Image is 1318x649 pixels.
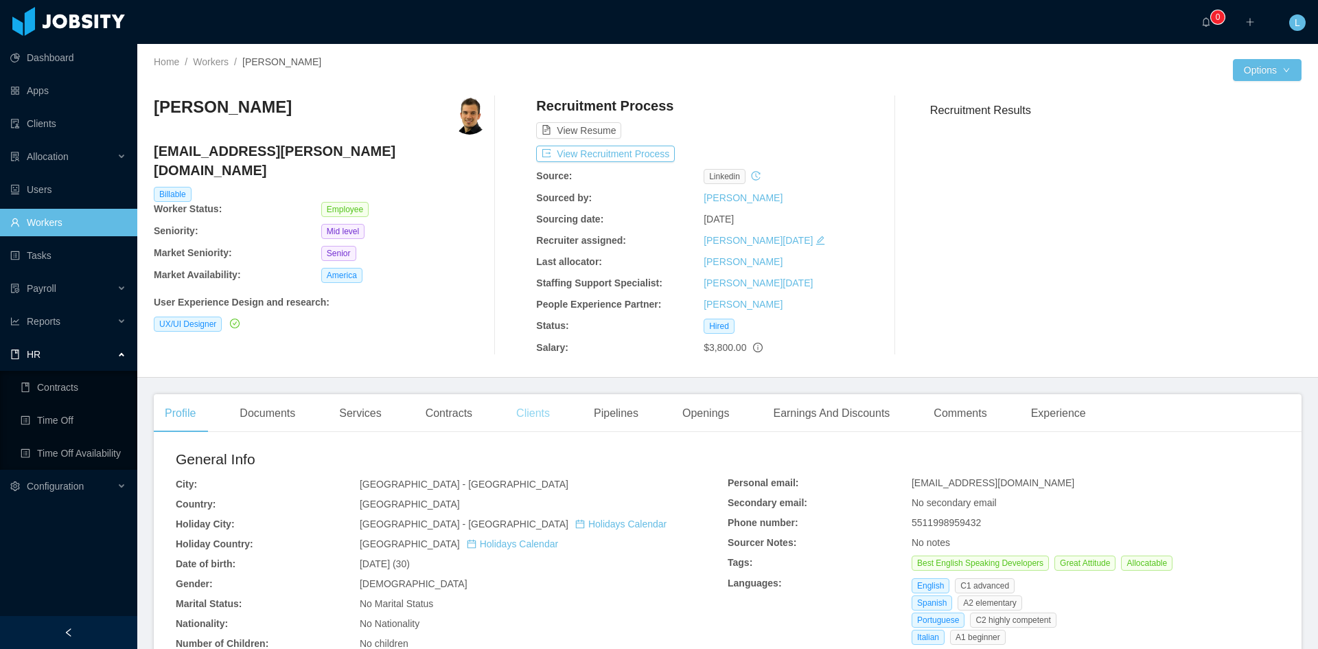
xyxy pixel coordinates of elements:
span: UX/UI Designer [154,317,222,332]
div: Openings [671,394,741,433]
span: / [234,56,237,67]
b: Source: [536,170,572,181]
b: Staffing Support Specialist: [536,277,662,288]
b: Phone number: [728,517,798,528]
span: / [185,56,187,67]
span: Great Attitude [1054,556,1115,571]
span: [GEOGRAPHIC_DATA] - [GEOGRAPHIC_DATA] [360,479,568,490]
i: icon: edit [816,236,825,245]
span: Allocation [27,151,69,162]
div: Clients [505,394,561,433]
span: Senior [321,246,356,261]
div: Profile [154,394,207,433]
span: [GEOGRAPHIC_DATA] - [GEOGRAPHIC_DATA] [360,519,667,530]
span: No Marital Status [360,598,433,609]
span: [GEOGRAPHIC_DATA] [360,538,558,549]
b: Status: [536,320,568,331]
span: C1 advanced [955,578,1015,593]
span: A1 beginner [950,630,1006,645]
span: C2 highly competent [970,613,1056,628]
b: City: [176,479,197,490]
a: [PERSON_NAME] [704,256,783,267]
span: English [912,578,949,593]
button: icon: exportView Recruitment Process [536,146,675,162]
span: Allocatable [1121,556,1172,571]
span: Italian [912,630,945,645]
div: Documents [229,394,306,433]
span: Spanish [912,595,952,611]
i: icon: calendar [575,519,585,529]
span: No notes [912,537,950,548]
span: [PERSON_NAME] [242,56,321,67]
i: icon: book [10,350,20,359]
b: Recruiter assigned: [536,235,626,246]
span: A2 elementary [958,595,1021,611]
div: Pipelines [583,394,649,433]
b: Date of birth: [176,558,235,569]
span: America [321,268,362,283]
button: Optionsicon: down [1233,59,1302,81]
b: Gender: [176,578,213,589]
span: Mid level [321,224,365,239]
span: Billable [154,187,192,202]
span: info-circle [753,343,763,352]
span: linkedin [704,169,745,184]
b: Number of Children: [176,638,268,649]
a: icon: profileTime Off [21,407,126,434]
b: Sourcing date: [536,214,603,225]
a: Home [154,56,179,67]
span: Portuguese [912,613,964,628]
a: icon: appstoreApps [10,77,126,104]
i: icon: solution [10,152,20,161]
span: No Nationality [360,618,419,629]
a: icon: file-textView Resume [536,125,621,136]
h3: Recruitment Results [930,102,1302,119]
span: HR [27,349,41,360]
i: icon: calendar [467,539,476,549]
a: [PERSON_NAME][DATE] [704,277,813,288]
a: icon: profileTasks [10,242,126,269]
a: icon: bookContracts [21,374,126,401]
b: Country: [176,499,216,510]
h2: General Info [176,448,728,470]
b: Nationality: [176,618,228,629]
b: Marital Status: [176,598,242,609]
span: L [1295,14,1300,31]
span: [DATE] (30) [360,558,410,569]
a: [PERSON_NAME] [704,299,783,310]
i: icon: setting [10,481,20,491]
a: [PERSON_NAME][DATE] [704,235,813,246]
div: Services [328,394,392,433]
span: 5511998959432 [912,517,981,528]
b: Tags: [728,557,752,568]
b: Worker Status: [154,203,222,214]
b: Last allocator: [536,256,602,267]
span: Hired [704,319,735,334]
b: Sourced by: [536,192,592,203]
b: Holiday City: [176,519,235,530]
a: icon: calendarHolidays Calendar [575,519,667,530]
b: Market Availability: [154,269,241,280]
a: icon: userWorkers [10,209,126,236]
a: icon: robotUsers [10,176,126,203]
span: $3,800.00 [704,342,746,353]
span: Payroll [27,283,56,294]
b: Holiday Country: [176,538,253,549]
i: icon: line-chart [10,317,20,326]
i: icon: check-circle [230,319,240,328]
span: Employee [321,202,369,217]
b: Personal email: [728,477,799,488]
span: No children [360,638,408,649]
b: People Experience Partner: [536,299,661,310]
b: Sourcer Notes: [728,537,796,548]
i: icon: bell [1201,17,1211,27]
b: Secondary email: [728,497,807,508]
div: Contracts [415,394,483,433]
span: [DATE] [704,214,734,225]
a: icon: check-circle [227,318,240,329]
b: Seniority: [154,225,198,236]
span: Reports [27,316,60,327]
span: Best English Speaking Developers [912,556,1049,571]
i: icon: plus [1245,17,1255,27]
div: Comments [923,394,997,433]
